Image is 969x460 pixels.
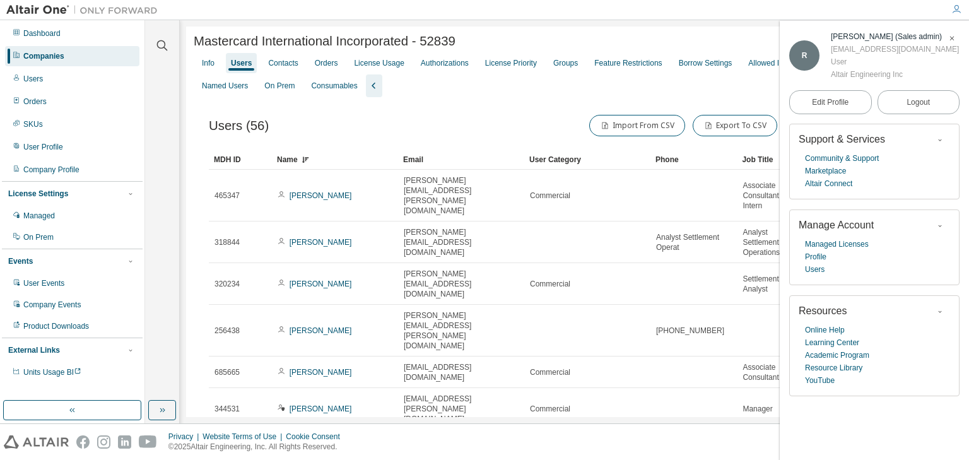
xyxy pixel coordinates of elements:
[805,349,869,362] a: Academic Program
[214,237,240,247] span: 318844
[118,435,131,449] img: linkedin.svg
[805,177,852,190] a: Altair Connect
[805,324,845,336] a: Online Help
[553,58,578,68] div: Groups
[139,435,157,449] img: youtube.svg
[693,115,777,136] button: Export To CSV
[23,74,43,84] div: Users
[404,175,519,216] span: [PERSON_NAME][EMAIL_ADDRESS][PERSON_NAME][DOMAIN_NAME]
[878,90,960,114] button: Logout
[655,150,732,170] div: Phone
[404,269,519,299] span: [PERSON_NAME][EMAIL_ADDRESS][DOMAIN_NAME]
[194,34,455,49] span: Mastercard International Incorporated - 52839
[831,43,959,56] div: [EMAIL_ADDRESS][DOMAIN_NAME]
[748,58,821,68] div: Allowed IP Addresses
[290,238,352,247] a: [PERSON_NAME]
[23,211,55,221] div: Managed
[168,432,203,442] div: Privacy
[8,256,33,266] div: Events
[76,435,90,449] img: facebook.svg
[202,81,248,91] div: Named Users
[231,58,252,68] div: Users
[799,305,847,316] span: Resources
[802,51,807,60] span: R
[6,4,164,16] img: Altair One
[743,362,794,382] span: Associate Consultant
[23,28,61,38] div: Dashboard
[268,58,298,68] div: Contacts
[530,191,570,201] span: Commercial
[805,374,835,387] a: YouTube
[907,96,930,109] span: Logout
[831,30,959,43] div: Rebecca Cronin (Sales admin)
[290,280,352,288] a: [PERSON_NAME]
[290,326,352,335] a: [PERSON_NAME]
[168,442,348,452] p: © 2025 Altair Engineering, Inc. All Rights Reserved.
[286,432,347,442] div: Cookie Consent
[831,56,959,68] div: User
[354,58,404,68] div: License Usage
[23,300,81,310] div: Company Events
[530,279,570,289] span: Commercial
[214,367,240,377] span: 685665
[23,165,79,175] div: Company Profile
[485,58,537,68] div: License Priority
[805,165,846,177] a: Marketplace
[742,150,795,170] div: Job Title
[679,58,732,68] div: Borrow Settings
[209,119,269,133] span: Users (56)
[315,58,338,68] div: Orders
[421,58,469,68] div: Authorizations
[805,238,869,251] a: Managed Licenses
[290,368,352,377] a: [PERSON_NAME]
[594,58,662,68] div: Feature Restrictions
[290,404,352,413] a: [PERSON_NAME]
[23,119,43,129] div: SKUs
[23,51,64,61] div: Companies
[530,367,570,377] span: Commercial
[799,134,885,144] span: Support & Services
[805,152,879,165] a: Community & Support
[214,279,240,289] span: 320234
[656,326,724,336] span: [PHONE_NUMBER]
[404,310,519,351] span: [PERSON_NAME][EMAIL_ADDRESS][PERSON_NAME][DOMAIN_NAME]
[403,150,519,170] div: Email
[743,274,794,294] span: Settlement Analyst
[404,362,519,382] span: [EMAIL_ADDRESS][DOMAIN_NAME]
[23,142,63,152] div: User Profile
[805,362,862,374] a: Resource Library
[277,150,393,170] div: Name
[8,189,68,199] div: License Settings
[290,191,352,200] a: [PERSON_NAME]
[743,227,794,257] span: Analyst Settlement Operations
[404,227,519,257] span: [PERSON_NAME][EMAIL_ADDRESS][DOMAIN_NAME]
[202,58,214,68] div: Info
[214,191,240,201] span: 465347
[805,336,859,349] a: Learning Center
[264,81,295,91] div: On Prem
[214,150,267,170] div: MDH ID
[23,368,81,377] span: Units Usage BI
[23,232,54,242] div: On Prem
[214,326,240,336] span: 256438
[23,97,47,107] div: Orders
[589,115,685,136] button: Import From CSV
[311,81,357,91] div: Consumables
[743,180,794,211] span: Associate Consultant Intern
[805,263,825,276] a: Users
[404,394,519,424] span: [EMAIL_ADDRESS][PERSON_NAME][DOMAIN_NAME]
[812,97,849,107] span: Edit Profile
[23,278,64,288] div: User Events
[789,90,872,114] a: Edit Profile
[799,220,874,230] span: Manage Account
[529,150,645,170] div: User Category
[743,404,772,414] span: Manager
[214,404,240,414] span: 344531
[8,345,60,355] div: External Links
[97,435,110,449] img: instagram.svg
[23,321,89,331] div: Product Downloads
[831,68,959,81] div: Altair Engineering Inc
[656,232,731,252] span: Analyst Settlement Operat
[4,435,69,449] img: altair_logo.svg
[203,432,286,442] div: Website Terms of Use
